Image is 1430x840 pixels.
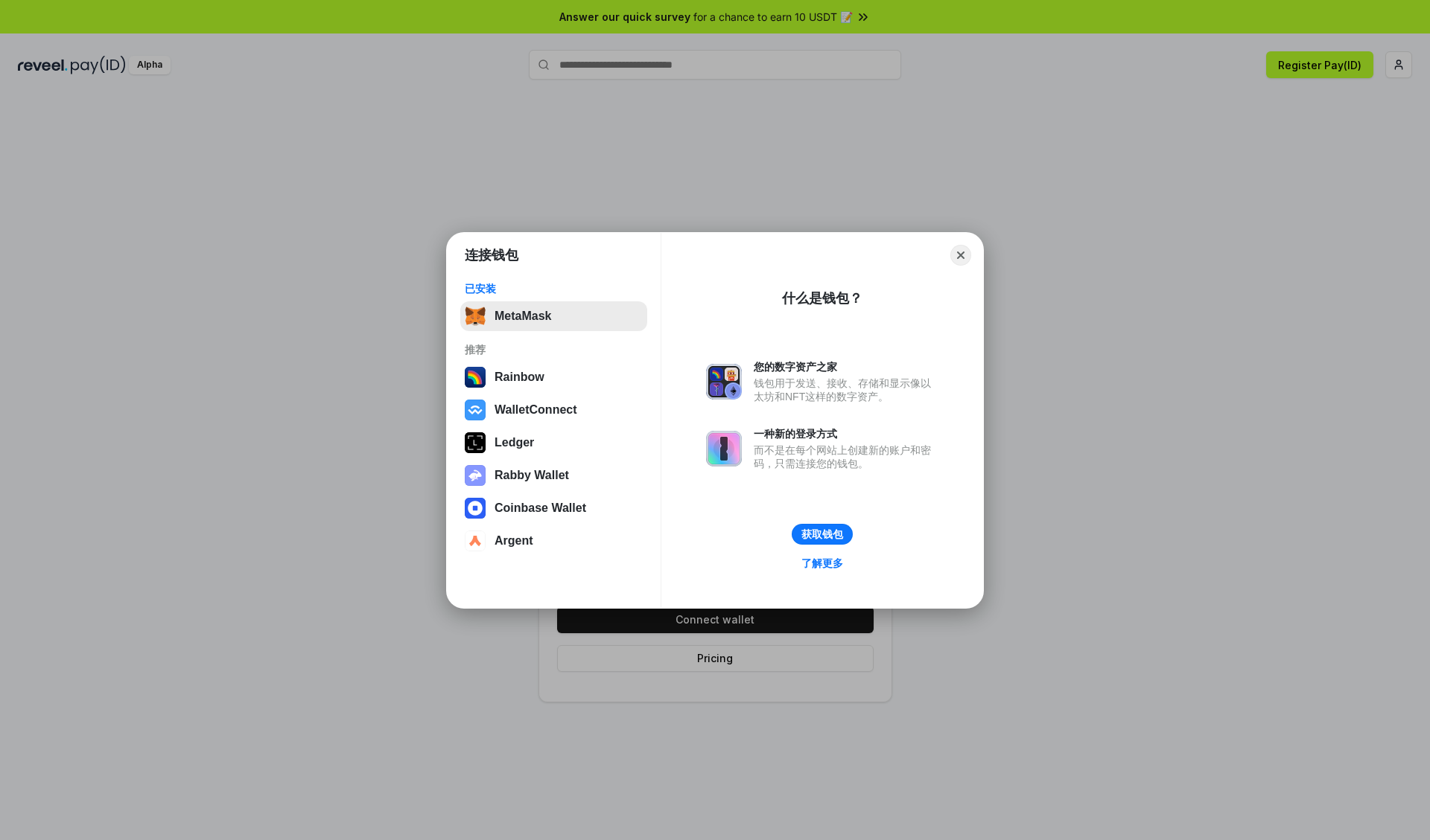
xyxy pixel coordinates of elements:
[465,367,486,388] img: svg+xml,%3Csvg%20width%3D%22120%22%20height%3D%22120%22%20viewBox%3D%220%200%20120%20120%22%20fil...
[801,528,843,541] div: 获取钱包
[706,431,742,467] img: svg+xml,%3Csvg%20xmlns%3D%22http%3A%2F%2Fwww.w3.org%2F2000%2Fsvg%22%20fill%3D%22none%22%20viewBox...
[801,557,843,570] div: 了解更多
[792,524,853,545] button: 获取钱包
[465,306,486,327] img: svg+xml,%3Csvg%20fill%3D%22none%22%20height%3D%2233%22%20viewBox%3D%220%200%2035%2033%22%20width%...
[754,443,938,470] div: 而不是在每个网站上创建新的账户和密码，只需连接您的钱包。
[465,530,486,551] img: svg+xml,%3Csvg%20width%3D%2228%22%20height%3D%2228%22%20viewBox%3D%220%200%2028%2028%22%20fill%3D...
[495,403,577,417] div: WalletConnect
[465,465,486,486] img: svg+xml,%3Csvg%20xmlns%3D%22http%3A%2F%2Fwww.w3.org%2F2000%2Fsvg%22%20fill%3D%22none%22%20viewBox...
[782,289,862,307] div: 什么是钱包？
[754,427,938,440] div: 一种新的登录方式
[465,498,486,519] img: svg+xml,%3Csvg%20width%3D%2228%22%20height%3D%2228%22%20viewBox%3D%220%200%2028%2028%22%20fill%3D...
[465,246,518,264] h1: 连接钱包
[495,469,569,482] div: Rabby Wallet
[754,360,938,373] div: 您的数字资产之家
[495,501,586,515] div: Coinbase Wallet
[460,461,647,490] button: Rabby Wallet
[495,310,551,323] div: MetaMask
[465,343,643,356] div: 推荐
[465,282,643,295] div: 已安装
[460,395,647,425] button: WalletConnect
[460,493,647,523] button: Coinbase Wallet
[495,371,544,384] div: Rainbow
[495,534,533,548] div: Argent
[792,554,852,573] a: 了解更多
[754,376,938,403] div: 钱包用于发送、接收、存储和显示像以太坊和NFT这样的数字资产。
[460,428,647,458] button: Ledger
[950,245,971,266] button: Close
[465,432,486,453] img: svg+xml,%3Csvg%20xmlns%3D%22http%3A%2F%2Fwww.w3.org%2F2000%2Fsvg%22%20width%3D%2228%22%20height%3...
[460,301,647,331] button: MetaMask
[465,400,486,420] img: svg+xml,%3Csvg%20width%3D%2228%22%20height%3D%2228%22%20viewBox%3D%220%200%2028%2028%22%20fill%3D...
[706,364,742,400] img: svg+xml,%3Csvg%20xmlns%3D%22http%3A%2F%2Fwww.w3.org%2F2000%2Fsvg%22%20fill%3D%22none%22%20viewBox...
[495,436,534,449] div: Ledger
[460,362,647,392] button: Rainbow
[460,526,647,556] button: Argent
